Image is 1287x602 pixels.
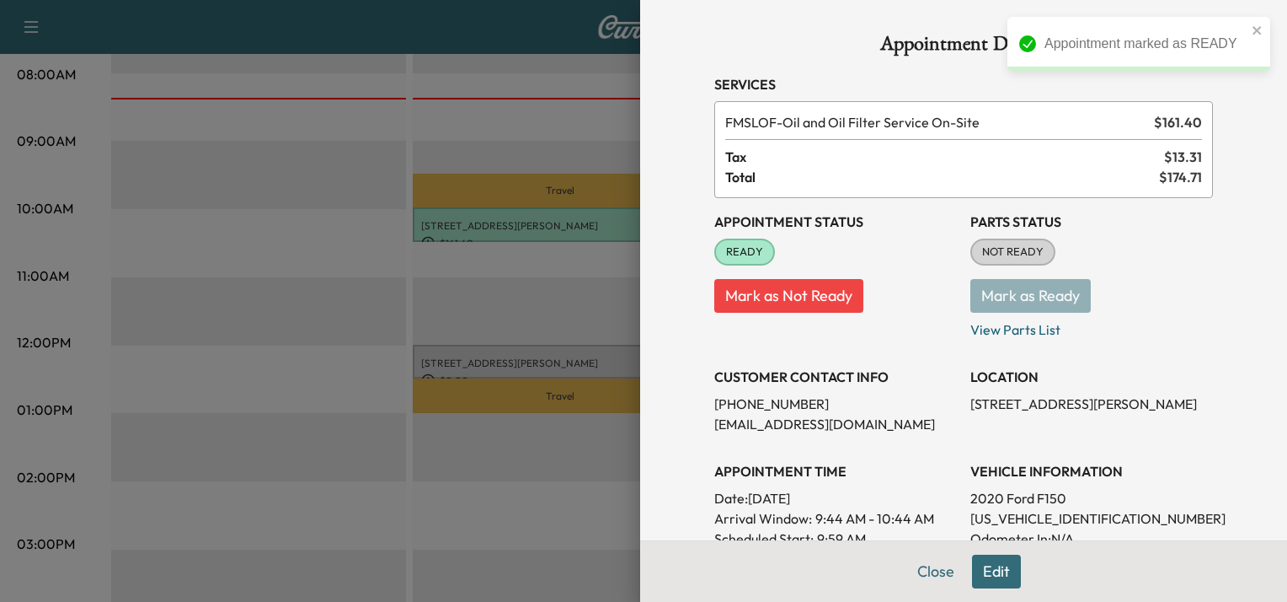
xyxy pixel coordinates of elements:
[970,367,1213,387] h3: LOCATION
[714,212,957,232] h3: Appointment Status
[970,212,1213,232] h3: Parts Status
[970,508,1213,529] p: [US_VEHICLE_IDENTIFICATION_NUMBER]
[970,394,1213,414] p: [STREET_ADDRESS][PERSON_NAME]
[714,279,863,313] button: Mark as Not Ready
[906,555,965,589] button: Close
[970,488,1213,508] p: 2020 Ford F150
[714,461,957,481] h3: APPOINTMENT TIME
[972,555,1021,589] button: Edit
[817,529,866,549] p: 9:59 AM
[972,244,1054,261] span: NOT READY
[714,529,814,549] p: Scheduled Start:
[714,394,957,414] p: [PHONE_NUMBER]
[714,34,1213,61] h1: Appointment Details
[725,147,1164,167] span: Tax
[725,112,1147,132] span: Oil and Oil Filter Service On-Site
[970,313,1213,340] p: View Parts List
[714,74,1213,94] h3: Services
[716,244,773,261] span: READY
[970,529,1213,549] p: Odometer In: N/A
[714,367,957,387] h3: CUSTOMER CONTACT INFO
[714,414,957,434] p: [EMAIL_ADDRESS][DOMAIN_NAME]
[714,508,957,529] p: Arrival Window:
[1159,167,1202,187] span: $ 174.71
[714,488,957,508] p: Date: [DATE]
[1044,34,1247,54] div: Appointment marked as READY
[815,508,934,529] span: 9:44 AM - 10:44 AM
[1164,147,1202,167] span: $ 13.31
[1154,112,1202,132] span: $ 161.40
[1252,24,1263,37] button: close
[725,167,1159,187] span: Total
[970,461,1213,481] h3: VEHICLE INFORMATION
